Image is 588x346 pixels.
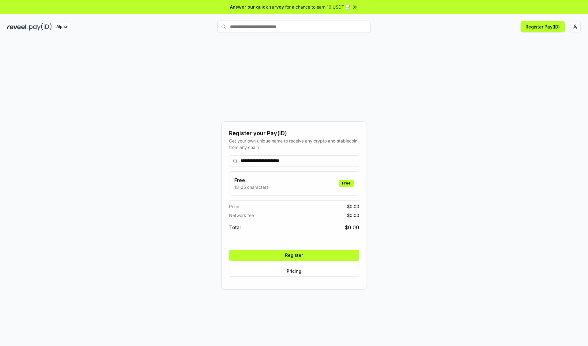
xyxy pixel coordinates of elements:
[285,4,351,10] span: for a chance to earn 10 USDT 📝
[234,184,269,190] p: 13-25 characters
[347,212,359,219] span: $ 0.00
[29,23,52,31] img: pay_id
[229,129,359,138] div: Register your Pay(ID)
[229,212,254,219] span: Network fee
[7,23,28,31] img: reveel_dark
[229,224,241,231] span: Total
[345,224,359,231] span: $ 0.00
[229,250,359,261] button: Register
[234,177,269,184] h3: Free
[229,266,359,277] button: Pricing
[230,4,284,10] span: Answer our quick survey
[347,203,359,210] span: $ 0.00
[521,21,565,32] button: Register Pay(ID)
[53,23,70,31] div: Alpha
[229,138,359,150] div: Get your own unique name to receive any crypto and stablecoin, from any chain
[339,180,354,187] div: Free
[229,203,239,210] span: Price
